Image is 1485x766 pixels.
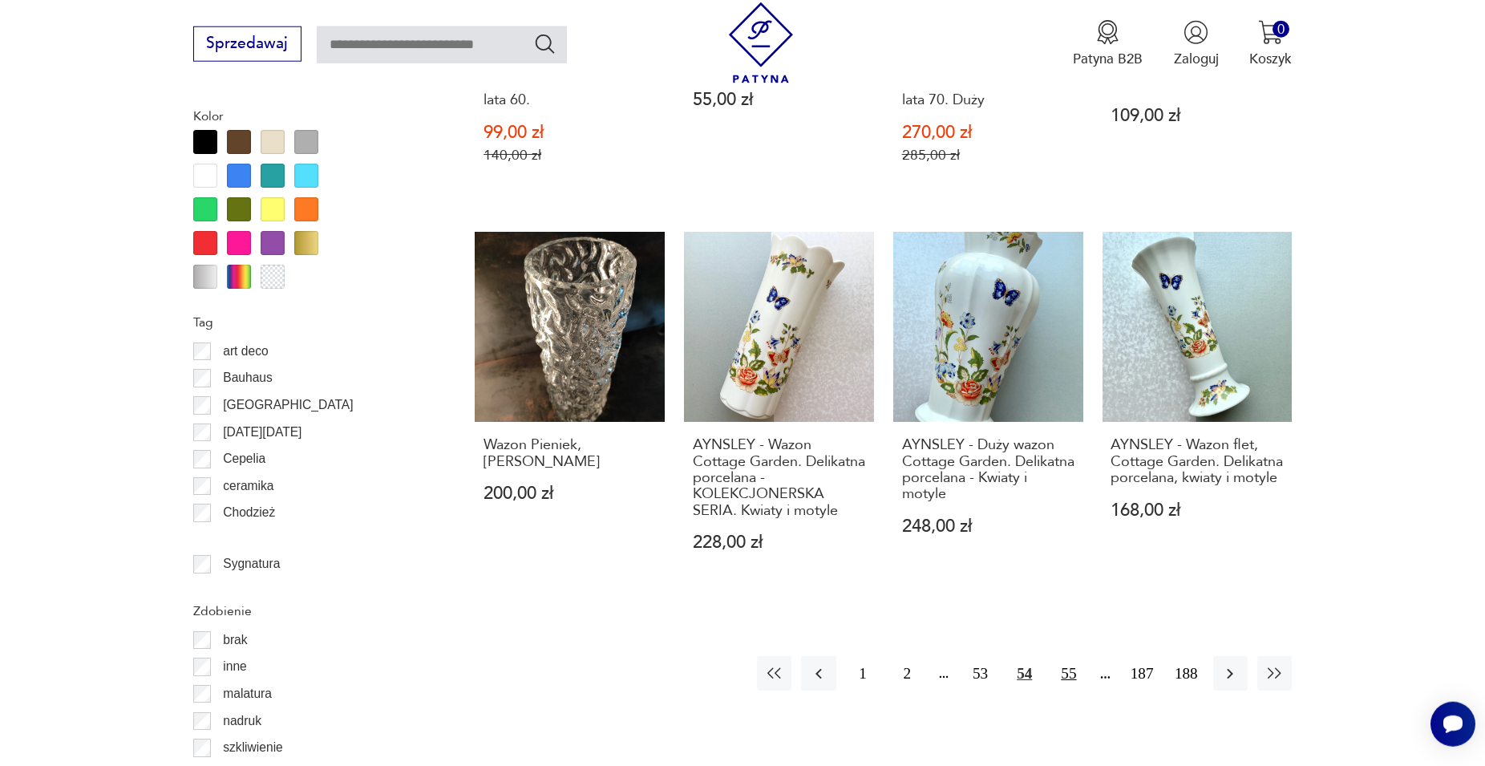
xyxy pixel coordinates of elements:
[846,656,880,691] button: 1
[223,711,261,732] p: nadruk
[484,59,656,108] h3: Ceramiczny wazon, Keralit Litomyšl, Czechosłowacja, lata 60.
[193,26,301,62] button: Sprzedawaj
[475,232,665,589] a: Wazon Pieniek, E. Trzewik-DrostWazon Pieniek, [PERSON_NAME]200,00 zł
[223,737,283,758] p: szkliwienie
[1169,656,1204,691] button: 188
[223,341,268,362] p: art deco
[484,147,656,164] p: 140,00 zł
[1103,232,1293,589] a: AYNSLEY - Wazon flet, Cottage Garden. Delikatna porcelana, kwiaty i motyleAYNSLEY - Wazon flet, C...
[1184,20,1208,45] img: Ikonka użytkownika
[484,485,656,502] p: 200,00 zł
[193,312,429,333] p: Tag
[1095,20,1120,45] img: Ikona medalu
[193,106,429,127] p: Kolor
[1073,20,1143,68] button: Patyna B2B
[484,124,656,141] p: 99,00 zł
[1073,20,1143,68] a: Ikona medaluPatyna B2B
[1249,20,1292,68] button: 0Koszyk
[1174,20,1219,68] button: Zaloguj
[1258,20,1283,45] img: Ikona koszyka
[533,32,556,55] button: Szukaj
[193,39,301,51] a: Sprzedawaj
[1111,502,1283,519] p: 168,00 zł
[193,601,429,622] p: Zdobienie
[890,656,925,691] button: 2
[1007,656,1042,691] button: 54
[721,2,802,83] img: Patyna - sklep z meblami i dekoracjami vintage
[484,437,656,470] h3: Wazon Pieniek, [PERSON_NAME]
[1111,437,1283,486] h3: AYNSLEY - Wazon flet, Cottage Garden. Delikatna porcelana, kwiaty i motyle
[902,59,1074,108] h3: [GEOGRAPHIC_DATA], [GEOGRAPHIC_DATA], lata 70. Duży
[223,502,275,523] p: Chodzież
[693,534,865,551] p: 228,00 zł
[893,232,1083,589] a: AYNSLEY - Duży wazon Cottage Garden. Delikatna porcelana - Kwiaty i motyleAYNSLEY - Duży wazon Co...
[1111,59,1283,92] h3: Wazon, 2 szt. Kryształ PRL, 11,3 cm.
[223,529,271,550] p: Ćmielów
[1174,50,1219,68] p: Zaloguj
[223,422,301,443] p: [DATE][DATE]
[1073,50,1143,68] p: Patyna B2B
[1125,656,1159,691] button: 187
[902,437,1074,503] h3: AYNSLEY - Duży wazon Cottage Garden. Delikatna porcelana - Kwiaty i motyle
[1111,107,1283,124] p: 109,00 zł
[1249,50,1292,68] p: Koszyk
[902,147,1074,164] p: 285,00 zł
[223,476,273,496] p: ceramika
[693,437,865,519] h3: AYNSLEY - Wazon Cottage Garden. Delikatna porcelana - KOLEKCJONERSKA SERIA. Kwiaty i motyle
[223,630,247,650] p: brak
[902,124,1074,141] p: 270,00 zł
[223,656,246,677] p: inne
[223,395,353,415] p: [GEOGRAPHIC_DATA]
[693,91,865,108] p: 55,00 zł
[1273,21,1289,38] div: 0
[684,232,874,589] a: AYNSLEY - Wazon Cottage Garden. Delikatna porcelana - KOLEKCJONERSKA SERIA. Kwiaty i motyleAYNSLE...
[1430,702,1475,747] iframe: Smartsupp widget button
[223,448,265,469] p: Cepelia
[902,518,1074,535] p: 248,00 zł
[223,683,272,704] p: malatura
[223,553,280,574] p: Sygnatura
[223,367,273,388] p: Bauhaus
[963,656,997,691] button: 53
[1051,656,1086,691] button: 55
